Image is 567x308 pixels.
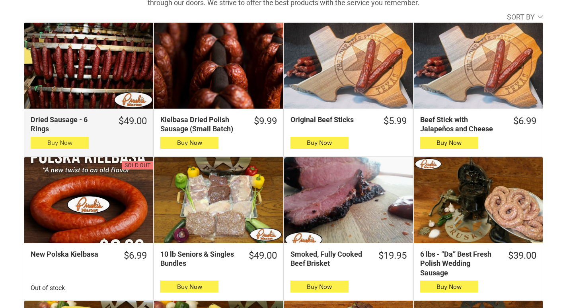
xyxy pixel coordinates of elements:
[47,139,72,146] span: Buy Now
[125,162,150,170] div: Sold out
[420,281,478,292] button: Buy Now
[513,115,536,127] div: $6.99
[160,250,237,268] div: 10 lb Seniors & Singles Bundles
[384,115,407,127] div: $5.99
[307,139,332,146] span: Buy Now
[436,283,462,290] span: Buy Now
[290,137,349,149] button: Buy Now
[124,250,147,262] div: $6.99
[254,115,277,127] div: $9.99
[154,23,283,109] a: Kielbasa Dried Polish Sausage (Small Batch)
[284,250,413,268] a: $19.95Smoked, Fully Cooked Beef Brisket
[414,115,543,134] a: $6.99Beef Stick with Jalapeños and Cheese
[31,137,89,149] button: Buy Now
[24,157,153,243] a: Sold outNew Polska Kielbasa
[414,157,543,243] a: 6 lbs - “Da” Best Fresh Polish Wedding Sausage
[154,250,283,268] a: $49.0010 lb Seniors & Singles Bundles
[284,157,413,243] a: Smoked, Fully Cooked Beef Brisket
[420,250,497,277] div: 6 lbs - “Da” Best Fresh Polish Wedding Sausage
[378,250,407,262] div: $19.95
[160,281,218,292] button: Buy Now
[154,157,283,243] a: 10 lb Seniors &amp; Singles Bundles
[436,139,462,146] span: Buy Now
[119,115,147,127] div: $49.00
[249,250,277,262] div: $49.00
[160,137,218,149] button: Buy Now
[24,250,153,262] a: $6.99New Polska Kielbasa
[284,115,413,127] a: $5.99Original Beef Sticks
[31,115,107,134] div: Dried Sausage - 6 Rings
[414,23,543,109] a: Beef Stick with Jalapeños and Cheese
[160,115,242,134] div: Kielbasa Dried Polish Sausage (Small Batch)
[177,139,202,146] span: Buy Now
[420,115,502,134] div: Beef Stick with Jalapeños and Cheese
[154,115,283,134] a: $9.99Kielbasa Dried Polish Sausage (Small Batch)
[24,115,153,134] a: $49.00Dried Sausage - 6 Rings
[24,23,153,109] a: Dried Sausage - 6 Rings
[508,250,536,262] div: $39.00
[290,281,349,292] button: Buy Now
[31,250,112,259] div: New Polska Kielbasa
[414,250,543,277] a: $39.006 lbs - “Da” Best Fresh Polish Wedding Sausage
[290,250,367,268] div: Smoked, Fully Cooked Beef Brisket
[31,284,65,292] span: Out of stock
[284,23,413,109] a: Original Beef Sticks
[420,137,478,149] button: Buy Now
[290,115,372,124] div: Original Beef Sticks
[177,283,202,290] span: Buy Now
[307,283,332,290] span: Buy Now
